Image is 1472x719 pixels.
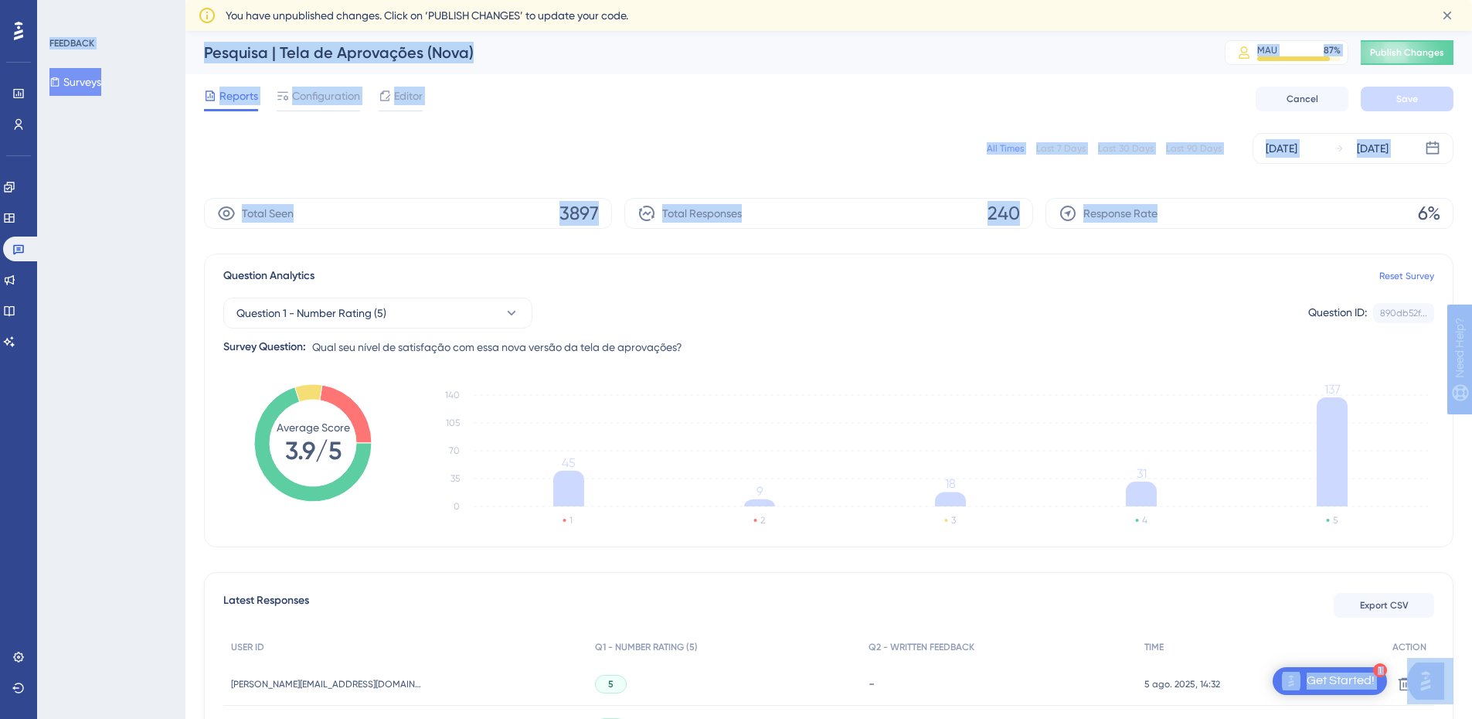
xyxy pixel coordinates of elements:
span: Reports [219,87,258,105]
tspan: 35 [450,473,460,484]
button: Surveys [49,68,101,96]
span: Question 1 - Number Rating (5) [236,304,386,322]
span: Cancel [1287,93,1318,105]
tspan: 31 [1137,466,1147,481]
div: 1 [1373,663,1387,677]
span: Question Analytics [223,267,314,285]
a: Reset Survey [1379,270,1434,282]
text: 2 [760,515,765,526]
span: Q1 - NUMBER RATING (5) [595,641,698,653]
div: [DATE] [1357,139,1389,158]
div: Survey Question: [223,338,306,356]
text: 4 [1142,515,1147,526]
span: TIME [1144,641,1164,653]
div: Open Get Started! checklist, remaining modules: 1 [1273,667,1387,695]
tspan: 3.9/5 [285,436,342,465]
span: Publish Changes [1370,46,1444,59]
div: Last 90 Days [1166,142,1222,155]
img: launcher-image-alternative-text [1282,672,1300,690]
tspan: 70 [449,445,460,456]
span: You have unpublished changes. Click on ‘PUBLISH CHANGES’ to update your code. [226,6,628,25]
span: Latest Responses [223,591,309,619]
tspan: 45 [562,455,576,470]
span: Qual seu nível de satisfação com essa nova versão da tela de aprovações? [312,338,682,356]
text: 3 [951,515,956,526]
tspan: 9 [756,484,763,499]
span: Editor [394,87,423,105]
button: Save [1361,87,1453,111]
text: 1 [569,515,573,526]
span: Response Rate [1083,204,1158,223]
div: - [869,676,1130,691]
div: Last 7 Days [1036,142,1086,155]
button: Cancel [1256,87,1348,111]
span: USER ID [231,641,264,653]
div: Last 30 Days [1098,142,1154,155]
div: 890db52f... [1380,307,1427,319]
span: 5 ago. 2025, 14:32 [1144,678,1220,690]
tspan: 140 [445,390,460,400]
text: 5 [1333,515,1338,526]
button: Question 1 - Number Rating (5) [223,298,532,329]
span: Configuration [292,87,360,105]
span: [PERSON_NAME][EMAIL_ADDRESS][DOMAIN_NAME] [231,678,424,690]
div: Pesquisa | Tela de Aprovações (Nova) [204,42,1186,63]
span: Save [1396,93,1418,105]
div: 87 % [1324,44,1341,56]
div: MAU [1257,44,1277,56]
span: ACTION [1392,641,1426,653]
span: Total Responses [662,204,742,223]
button: Publish Changes [1361,40,1453,65]
div: [DATE] [1266,139,1297,158]
span: Export CSV [1360,599,1409,612]
tspan: 18 [945,476,956,491]
span: 240 [988,201,1020,226]
span: 5 [608,678,614,690]
div: FEEDBACK [49,37,94,49]
span: Total Seen [242,204,294,223]
tspan: 137 [1324,382,1341,397]
span: 3897 [559,201,599,226]
tspan: Average Score [277,421,350,434]
span: 6% [1418,201,1440,226]
span: Need Help? [36,4,97,22]
span: Q2 - WRITTEN FEEDBACK [869,641,974,653]
iframe: UserGuiding AI Assistant Launcher [1407,658,1453,704]
div: Question ID: [1308,303,1367,323]
button: Export CSV [1334,593,1434,618]
tspan: 0 [454,501,460,512]
tspan: 105 [446,417,460,428]
div: Get Started! [1307,673,1375,690]
div: All Times [987,142,1024,155]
